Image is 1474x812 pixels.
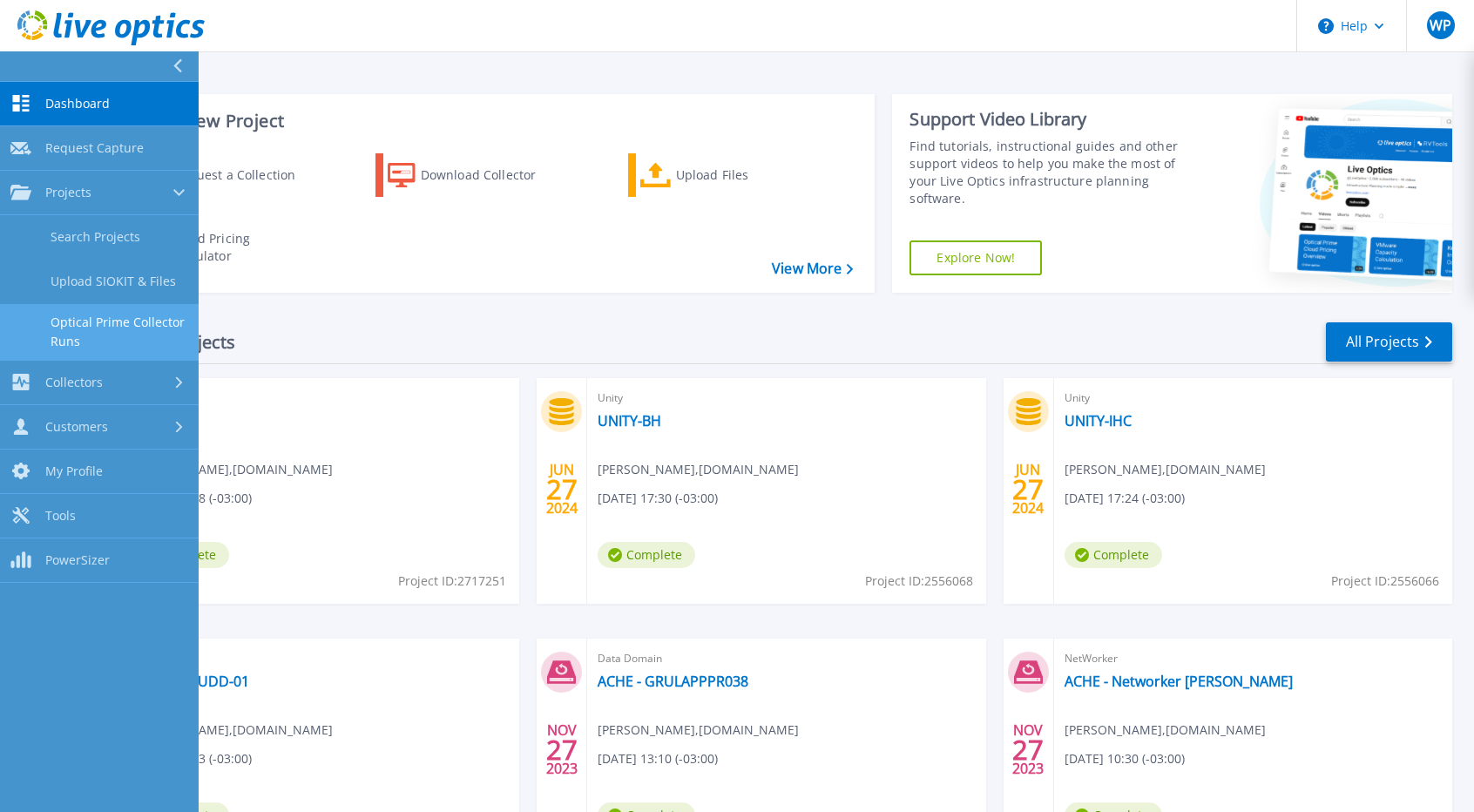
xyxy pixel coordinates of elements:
[598,389,975,408] span: Unity
[772,261,853,277] a: View More
[676,158,815,193] div: Upload Files
[1012,482,1044,497] span: 27
[171,230,310,265] div: Cloud Pricing Calculator
[1011,718,1045,782] div: NOV 2023
[45,375,103,390] span: Collectors
[45,464,103,479] span: My Profile
[598,460,799,479] span: [PERSON_NAME] , [DOMAIN_NAME]
[45,552,110,568] span: PowerSizer
[132,389,509,408] span: Optical Prime
[628,153,822,197] a: Upload Files
[1331,572,1439,591] span: Project ID: 2556066
[598,649,975,668] span: Data Domain
[598,749,718,768] span: [DATE] 13:10 (-03:00)
[546,482,578,497] span: 27
[375,153,570,197] a: Download Collector
[909,240,1042,275] a: Explore Now!
[1065,749,1185,768] span: [DATE] 10:30 (-03:00)
[124,226,318,269] a: Cloud Pricing Calculator
[124,153,318,197] a: Request a Collection
[1065,460,1266,479] span: [PERSON_NAME] , [DOMAIN_NAME]
[421,158,560,193] div: Download Collector
[1065,649,1442,668] span: NetWorker
[45,140,144,156] span: Request Capture
[1011,457,1045,521] div: JUN 2024
[1430,18,1451,32] span: WP
[173,158,313,193] div: Request a Collection
[1326,322,1452,362] a: All Projects
[1065,389,1442,408] span: Unity
[398,572,506,591] span: Project ID: 2717251
[1065,721,1266,740] span: [PERSON_NAME] , [DOMAIN_NAME]
[1065,489,1185,508] span: [DATE] 17:24 (-03:00)
[598,673,748,690] a: ACHE - GRULAPPPR038
[45,419,108,435] span: Customers
[124,112,853,131] h3: Start a New Project
[1065,412,1132,430] a: UNITY-IHC
[132,721,333,740] span: [PERSON_NAME] , [DOMAIN_NAME]
[598,412,661,430] a: UNITY-BH
[132,460,333,479] span: [PERSON_NAME] , [DOMAIN_NAME]
[132,649,509,668] span: Data Domain
[45,96,110,112] span: Dashboard
[598,542,695,568] span: Complete
[1012,742,1044,757] span: 27
[545,457,578,521] div: JUN 2024
[865,572,973,591] span: Project ID: 2556068
[545,718,578,782] div: NOV 2023
[45,185,91,200] span: Projects
[598,721,799,740] span: [PERSON_NAME] , [DOMAIN_NAME]
[1065,673,1293,690] a: ACHE - Networker [PERSON_NAME]
[45,508,76,524] span: Tools
[909,138,1193,207] div: Find tutorials, instructional guides and other support videos to help you make the most of your L...
[1065,542,1162,568] span: Complete
[546,742,578,757] span: 27
[909,108,1193,131] div: Support Video Library
[598,489,718,508] span: [DATE] 17:30 (-03:00)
